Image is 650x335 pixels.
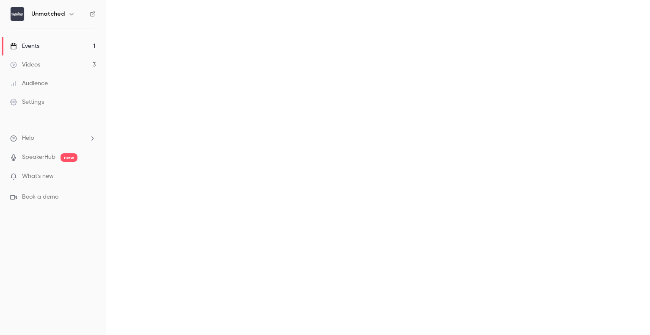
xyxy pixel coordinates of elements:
h6: Unmatched [31,10,65,18]
span: Help [22,134,34,143]
span: new [61,153,77,162]
span: What's new [22,172,54,181]
li: help-dropdown-opener [10,134,96,143]
div: Events [10,42,39,50]
div: Videos [10,61,40,69]
span: Book a demo [22,193,58,202]
div: Settings [10,98,44,106]
div: Audience [10,79,48,88]
img: Unmatched [11,7,24,21]
a: SpeakerHub [22,153,55,162]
